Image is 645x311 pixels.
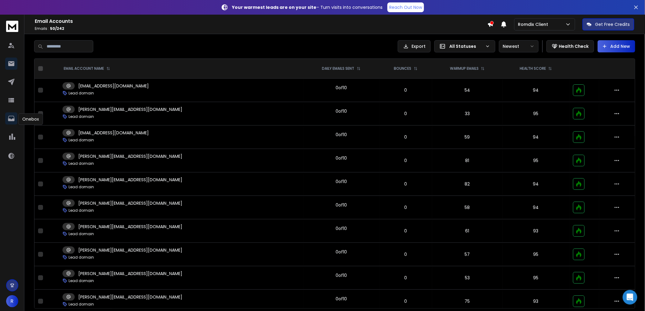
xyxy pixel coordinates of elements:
[383,204,429,210] p: 0
[623,290,637,305] div: Open Intercom Messenger
[64,66,110,71] div: EMAIL ACCOUNT NAME
[383,275,429,281] p: 0
[336,202,347,208] div: 0 of 10
[503,219,569,243] td: 93
[598,40,635,52] button: Add New
[69,231,94,236] p: Lead domain
[432,172,503,196] td: 82
[559,43,589,49] p: Health Check
[336,296,347,302] div: 0 of 10
[78,270,182,277] p: [PERSON_NAME][EMAIL_ADDRESS][DOMAIN_NAME]
[69,208,94,213] p: Lead domain
[78,153,182,159] p: [PERSON_NAME][EMAIL_ADDRESS][DOMAIN_NAME]
[69,114,94,119] p: Lead domain
[10,10,15,15] img: logo_orange.svg
[503,79,569,102] td: 94
[336,272,347,278] div: 0 of 10
[398,40,431,52] button: Export
[432,196,503,219] td: 58
[518,21,551,27] p: Romdix Client
[232,4,383,10] p: – Turn visits into conversations
[78,83,149,89] p: [EMAIL_ADDRESS][DOMAIN_NAME]
[16,35,21,40] img: tab_domain_overview_orange.svg
[18,113,43,125] div: Onebox
[78,247,182,253] p: [PERSON_NAME][EMAIL_ADDRESS][DOMAIN_NAME]
[16,16,43,21] div: Domain: [URL]
[336,108,347,114] div: 0 of 10
[503,149,569,172] td: 95
[432,79,503,102] td: 54
[336,85,347,91] div: 0 of 10
[10,16,15,21] img: website_grey.svg
[432,219,503,243] td: 61
[336,132,347,138] div: 0 of 10
[35,18,487,25] h1: Email Accounts
[69,278,94,283] p: Lead domain
[78,294,182,300] p: [PERSON_NAME][EMAIL_ADDRESS][DOMAIN_NAME]
[336,249,347,255] div: 0 of 10
[78,130,149,136] p: [EMAIL_ADDRESS][DOMAIN_NAME]
[69,161,94,166] p: Lead domain
[232,4,316,10] strong: Your warmest leads are on your site
[547,40,594,52] button: Health Check
[383,251,429,257] p: 0
[35,26,487,31] p: Emails :
[503,125,569,149] td: 94
[336,225,347,231] div: 0 of 10
[432,102,503,125] td: 33
[432,149,503,172] td: 81
[78,177,182,183] p: [PERSON_NAME][EMAIL_ADDRESS][DOMAIN_NAME]
[503,243,569,266] td: 95
[336,155,347,161] div: 0 of 10
[450,66,479,71] p: WARMUP EMAILS
[449,43,483,49] p: All Statuses
[583,18,634,30] button: Get Free Credits
[69,185,94,189] p: Lead domain
[6,21,18,32] img: logo
[394,66,412,71] p: BOUNCES
[389,4,422,10] p: Reach Out Now
[78,224,182,230] p: [PERSON_NAME][EMAIL_ADDRESS][DOMAIN_NAME]
[69,255,94,260] p: Lead domain
[383,298,429,304] p: 0
[78,200,182,206] p: [PERSON_NAME][EMAIL_ADDRESS][DOMAIN_NAME]
[322,66,355,71] p: DAILY EMAILS SENT
[383,111,429,117] p: 0
[6,295,18,307] button: R
[67,36,103,40] div: Keywords by Traffic
[50,26,64,31] span: 50 / 242
[503,196,569,219] td: 94
[78,106,182,112] p: [PERSON_NAME][EMAIL_ADDRESS][DOMAIN_NAME]
[432,125,503,149] td: 59
[336,178,347,185] div: 0 of 10
[23,36,55,40] div: Domain Overview
[383,87,429,93] p: 0
[503,102,569,125] td: 95
[17,10,30,15] div: v 4.0.25
[383,134,429,140] p: 0
[383,228,429,234] p: 0
[432,266,503,290] td: 53
[387,2,424,12] a: Reach Out Now
[595,21,630,27] p: Get Free Credits
[432,243,503,266] td: 57
[503,172,569,196] td: 94
[503,266,569,290] td: 95
[383,157,429,164] p: 0
[69,138,94,143] p: Lead domain
[499,40,539,52] button: Newest
[520,66,546,71] p: HEALTH SCORE
[61,35,66,40] img: tab_keywords_by_traffic_grey.svg
[69,91,94,96] p: Lead domain
[383,181,429,187] p: 0
[69,302,94,307] p: Lead domain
